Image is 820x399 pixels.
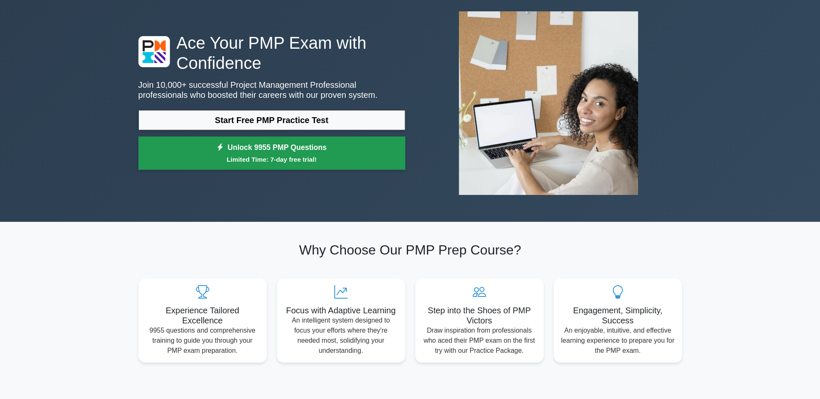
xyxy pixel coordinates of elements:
a: Start Free PMP Practice Test [138,110,405,130]
h2: Why Choose Our PMP Prep Course? [138,242,682,258]
p: Join 10,000+ successful Project Management Professional professionals who boosted their careers w... [138,80,405,100]
h1: Ace Your PMP Exam with Confidence [138,33,405,73]
p: Draw inspiration from professionals who aced their PMP exam on the first try with our Practice Pa... [422,325,537,356]
h5: Experience Tailored Excellence [145,305,260,325]
h5: Engagement, Simplicity, Success [560,305,675,325]
p: 9955 questions and comprehensive training to guide you through your PMP exam preparation. [145,325,260,356]
p: An enjoyable, intuitive, and effective learning experience to prepare you for the PMP exam. [560,325,675,356]
h5: Step into the Shoes of PMP Victors [422,305,537,325]
a: Unlock 9955 PMP QuestionsLimited Time: 7-day free trial! [138,136,405,170]
small: Limited Time: 7-day free trial! [149,155,395,164]
p: An intelligent system designed to focus your efforts where they're needed most, solidifying your ... [284,315,398,356]
h5: Focus with Adaptive Learning [284,305,398,315]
